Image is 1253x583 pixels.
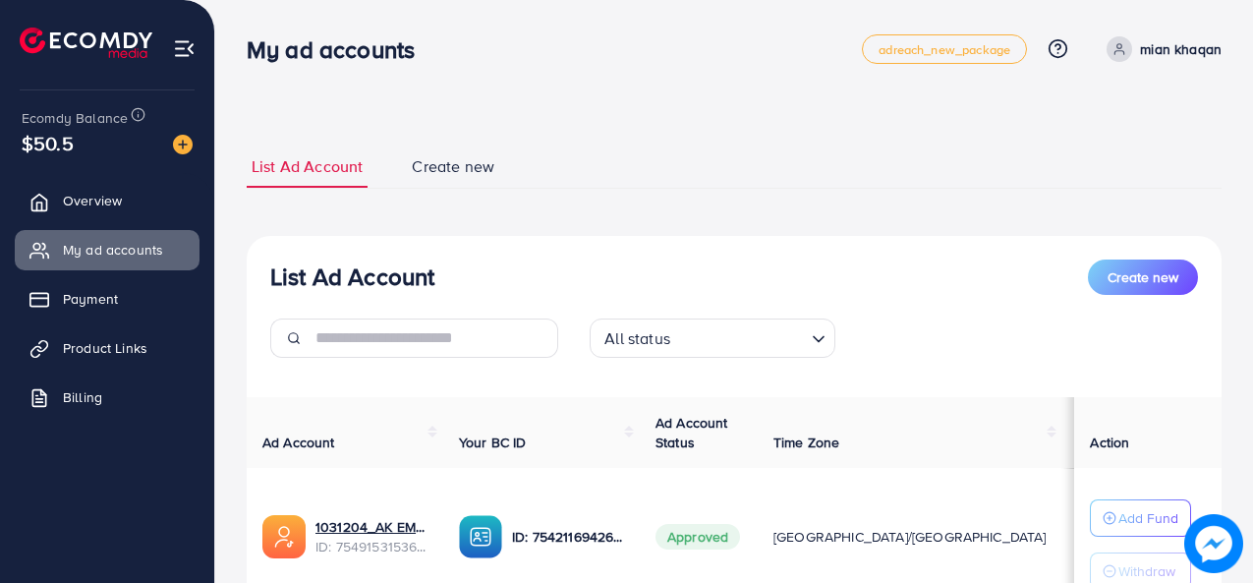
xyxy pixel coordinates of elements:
span: Create new [412,155,494,178]
span: Time Zone [773,433,839,452]
img: ic-ba-acc.ded83a64.svg [459,515,502,558]
img: logo [20,28,152,58]
span: Your BC ID [459,433,527,452]
p: mian khaqan [1140,37,1222,61]
a: Product Links [15,328,199,368]
span: adreach_new_package [879,43,1010,56]
span: Ad Account Status [655,413,728,452]
span: List Ad Account [252,155,363,178]
div: Search for option [590,319,835,358]
a: 1031204_AK EMPIRE_1757674529551 [315,517,427,537]
p: ID: 7542116942635991057 [512,525,624,549]
span: My ad accounts [63,240,163,260]
input: Search for option [676,321,804,353]
div: <span class='underline'>1031204_AK EMPIRE_1757674529551</span></br>7549153153619394578 [315,517,427,557]
a: adreach_new_package [862,34,1027,64]
h3: List Ad Account [270,262,434,291]
span: ID: 7549153153619394578 [315,537,427,556]
span: Ecomdy Balance [22,108,128,128]
h3: My ad accounts [247,35,430,64]
span: [GEOGRAPHIC_DATA]/[GEOGRAPHIC_DATA] [773,527,1047,547]
p: Withdraw [1118,559,1175,583]
span: Create new [1108,267,1178,287]
span: Billing [63,387,102,407]
button: Add Fund [1090,499,1191,537]
p: Add Fund [1118,506,1178,530]
span: $50.5 [22,129,74,157]
span: Approved [655,524,740,550]
a: My ad accounts [15,230,199,269]
a: mian khaqan [1099,36,1222,62]
span: All status [600,324,674,353]
img: menu [173,37,196,60]
a: Overview [15,181,199,220]
img: image [1184,514,1243,573]
a: Billing [15,378,199,417]
button: Create new [1088,260,1198,295]
span: Action [1090,433,1129,452]
span: Ad Account [262,433,335,452]
span: Payment [63,289,118,309]
span: Product Links [63,338,147,358]
a: Payment [15,279,199,319]
img: image [173,135,193,154]
span: Overview [63,191,122,210]
img: ic-ads-acc.e4c84228.svg [262,515,306,558]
